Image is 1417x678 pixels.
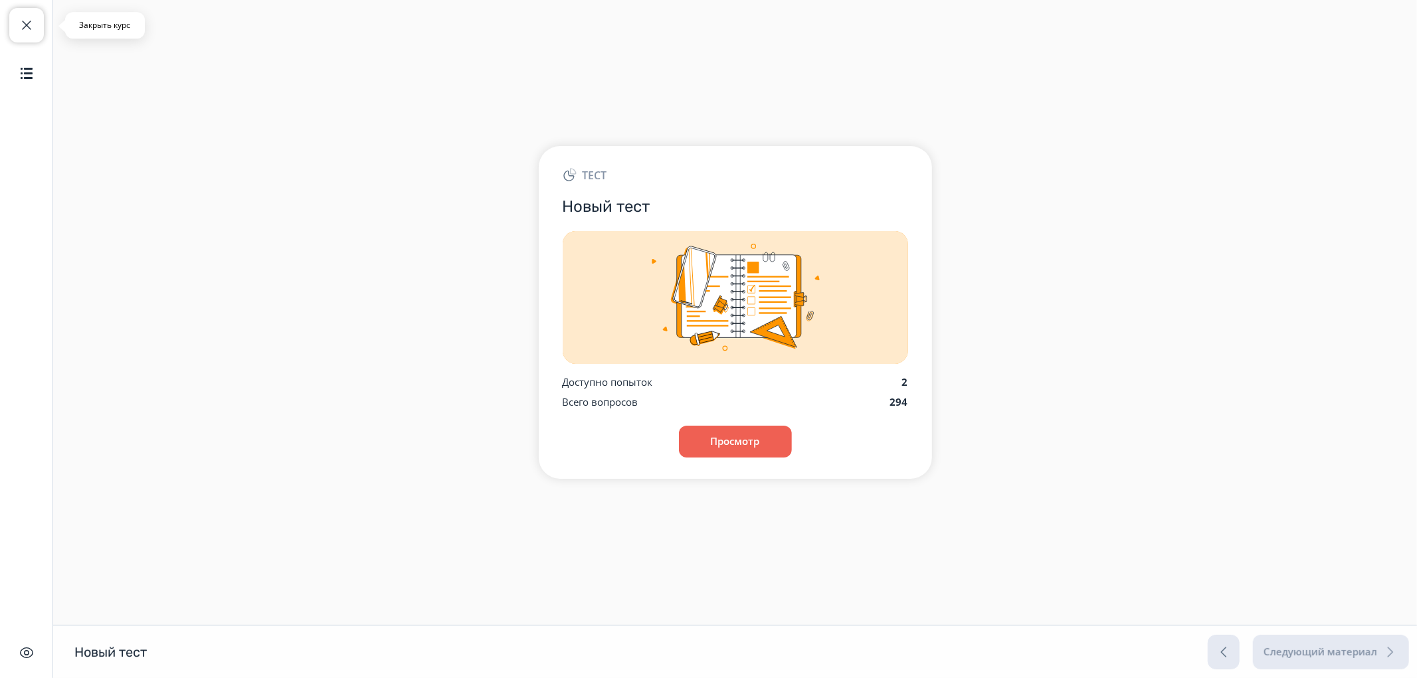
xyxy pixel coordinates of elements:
[563,375,653,390] p: Доступно попыток
[73,20,137,31] p: Закрыть курс
[9,8,44,42] button: Закрыть курс
[563,167,908,183] div: Тест
[563,197,908,217] h3: Новый тест
[679,426,792,458] button: Просмотр
[890,395,908,408] b: 294
[563,231,908,364] img: Img
[74,643,147,661] h1: Новый тест
[902,375,908,388] b: 2
[19,65,35,81] img: Содержание
[19,645,35,661] img: Скрыть интерфейс
[563,394,638,410] p: Всего вопросов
